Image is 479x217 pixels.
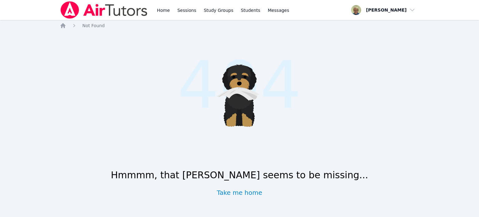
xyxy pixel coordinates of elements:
h1: Hmmmm, that [PERSON_NAME] seems to be missing... [111,170,368,181]
span: Not Found [82,23,105,28]
a: Take me home [217,188,262,197]
a: Not Found [82,22,105,29]
nav: Breadcrumb [60,22,419,29]
img: Air Tutors [60,1,148,19]
span: Messages [268,7,289,13]
span: 404 [177,37,302,134]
